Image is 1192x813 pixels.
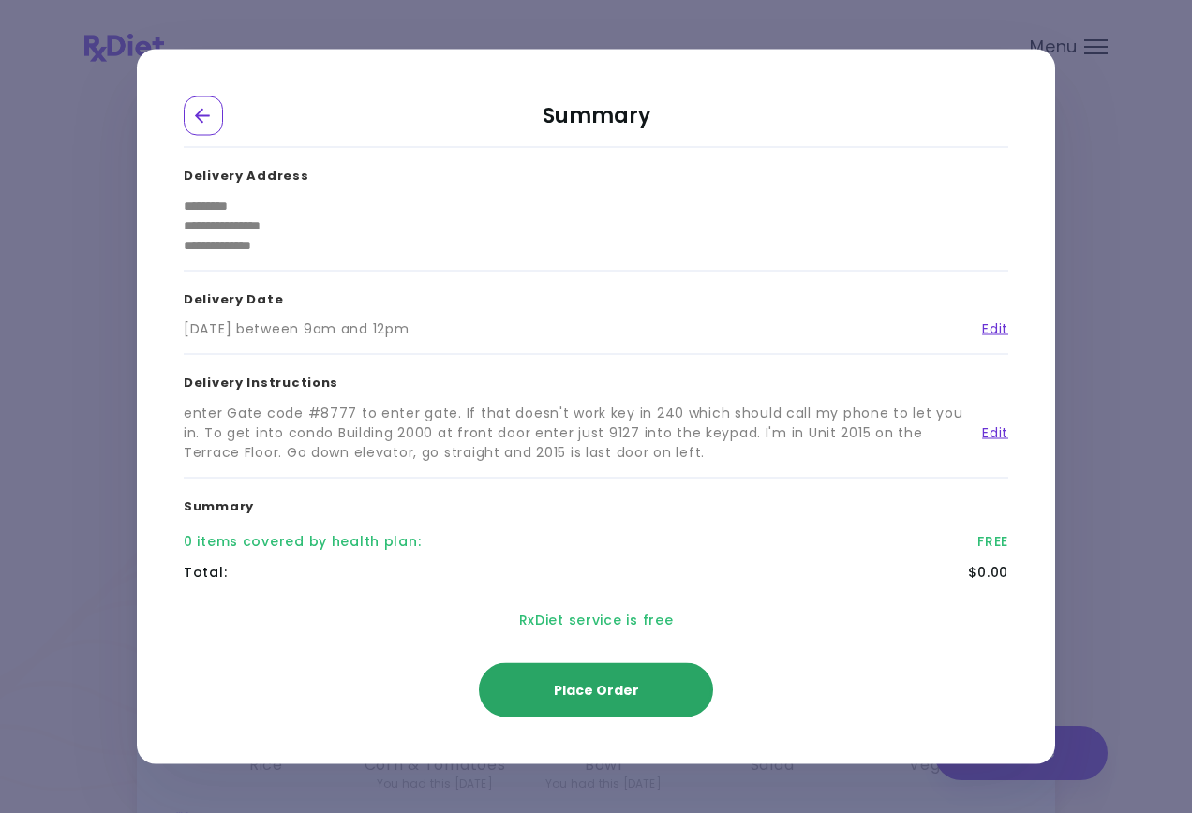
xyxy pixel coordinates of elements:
h3: Delivery Date [184,271,1008,319]
div: 0 items covered by health plan : [184,532,421,552]
div: RxDiet service is free [184,588,1008,653]
h3: Summary [184,478,1008,526]
span: Place Order [554,681,639,700]
div: enter Gate code #8777 to enter gate. If that doesn't work key in 240 which should call my phone t... [184,403,968,462]
a: Edit [968,319,1008,339]
h3: Delivery Instructions [184,355,1008,404]
div: $0.00 [968,563,1008,583]
h2: Summary [184,96,1008,148]
div: [DATE] between 9am and 12pm [184,319,409,339]
div: Go Back [184,96,223,136]
div: FREE [977,532,1008,552]
a: Edit [968,422,1008,442]
div: Total : [184,563,227,583]
h3: Delivery Address [184,148,1008,197]
button: Place Order [479,663,713,717]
